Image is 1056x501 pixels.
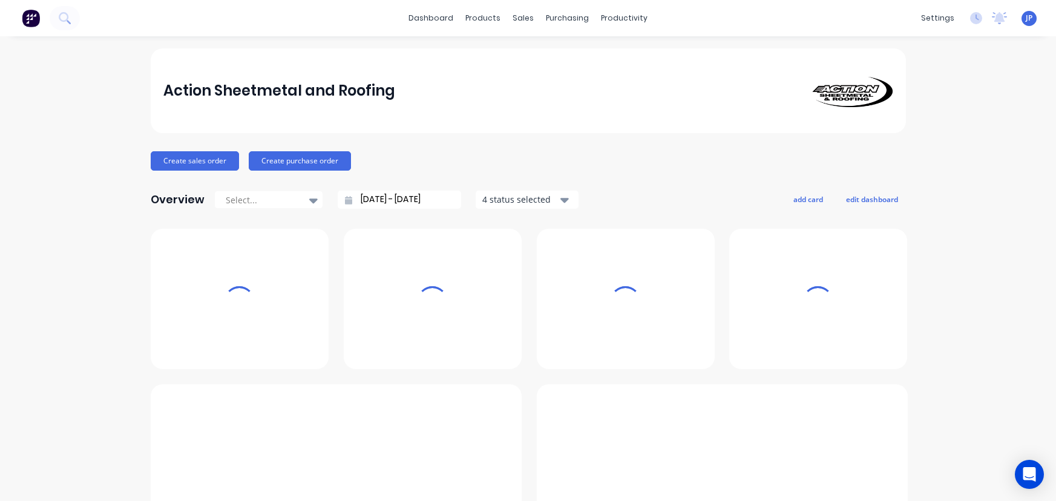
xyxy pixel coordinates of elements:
[163,79,395,103] div: Action Sheetmetal and Roofing
[482,193,559,206] div: 4 status selected
[915,9,960,27] div: settings
[838,191,906,207] button: edit dashboard
[151,151,239,171] button: Create sales order
[507,9,540,27] div: sales
[1026,13,1032,24] span: JP
[22,9,40,27] img: Factory
[249,151,351,171] button: Create purchase order
[1015,460,1044,489] div: Open Intercom Messenger
[476,191,579,209] button: 4 status selected
[785,191,831,207] button: add card
[540,9,595,27] div: purchasing
[459,9,507,27] div: products
[402,9,459,27] a: dashboard
[595,9,654,27] div: productivity
[151,188,205,212] div: Overview
[808,74,893,107] img: Action Sheetmetal and Roofing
